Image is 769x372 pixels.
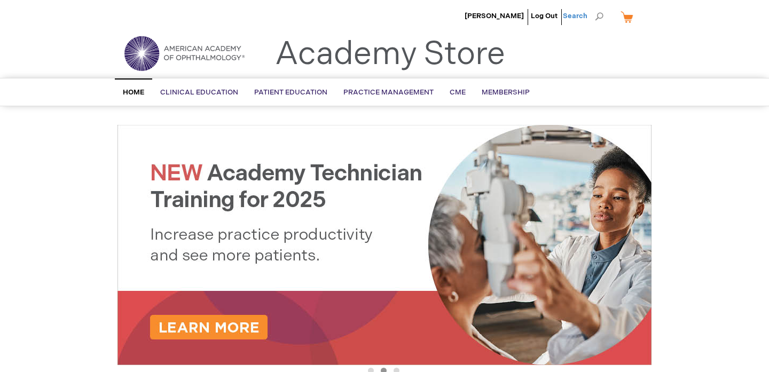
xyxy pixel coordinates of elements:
[254,88,327,97] span: Patient Education
[563,5,603,27] span: Search
[160,88,238,97] span: Clinical Education
[465,12,524,20] a: [PERSON_NAME]
[482,88,530,97] span: Membership
[275,35,505,74] a: Academy Store
[123,88,144,97] span: Home
[450,88,466,97] span: CME
[343,88,434,97] span: Practice Management
[531,12,558,20] a: Log Out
